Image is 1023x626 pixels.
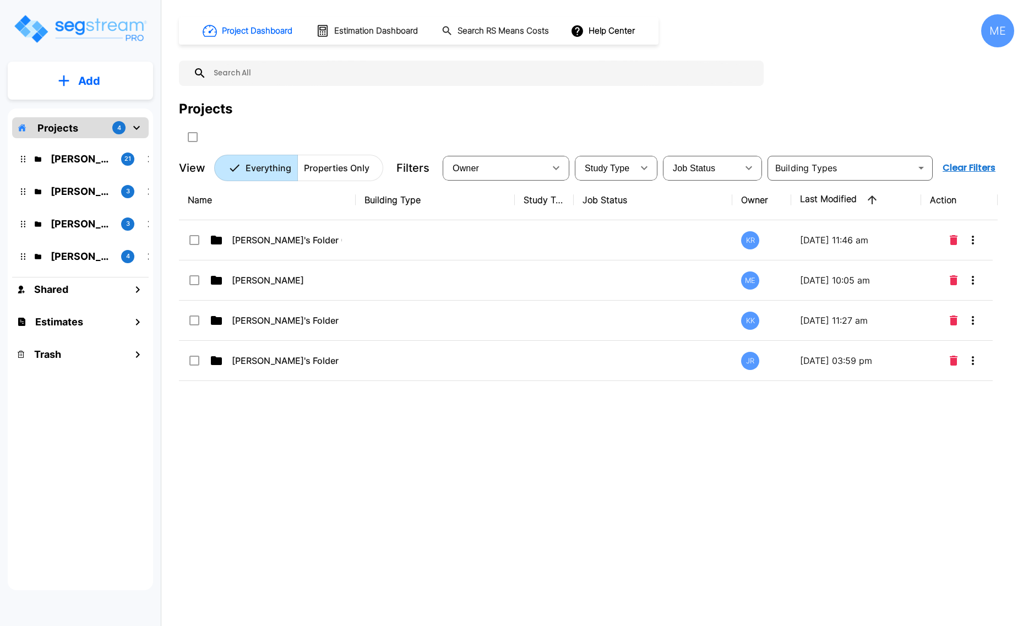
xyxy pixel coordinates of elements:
h1: Trash [34,347,61,362]
p: Properties Only [304,161,369,175]
div: ME [981,14,1014,47]
p: Everything [246,161,291,175]
button: More-Options [962,229,984,251]
input: Building Types [771,160,911,176]
div: KK [741,312,759,330]
h1: Search RS Means Costs [458,25,549,37]
th: Last Modified [791,180,921,220]
button: Delete [945,229,962,251]
button: Estimation Dashboard [312,19,424,42]
th: Building Type [356,180,515,220]
p: Karina's Folder [51,216,112,231]
p: 3 [126,187,130,196]
button: More-Options [962,269,984,291]
button: Search RS Means Costs [437,20,555,42]
p: Add [78,73,100,89]
button: Delete [945,269,962,291]
p: [PERSON_NAME]'s Folder [232,314,342,327]
p: [DATE] 11:27 am [800,314,912,327]
span: Owner [453,164,479,173]
div: Platform [214,155,383,181]
span: Study Type [585,164,629,173]
h1: Estimation Dashboard [334,25,418,37]
button: Delete [945,350,962,372]
button: Help Center [568,20,639,41]
div: Select [577,153,633,183]
p: M.E. Folder [51,184,112,199]
p: 21 [124,154,131,164]
button: Add [8,65,153,97]
th: Job Status [574,180,733,220]
button: Open [913,160,929,176]
div: Select [665,153,738,183]
h1: Project Dashboard [222,25,292,37]
p: [PERSON_NAME] [232,274,342,287]
p: [DATE] 11:46 am [800,233,912,247]
p: 4 [117,123,121,133]
span: Job Status [673,164,715,173]
p: Projects [37,121,78,135]
p: 4 [126,252,130,261]
p: 3 [126,219,130,228]
th: Action [921,180,998,220]
button: Everything [214,155,298,181]
button: More-Options [962,350,984,372]
p: [PERSON_NAME]'s Folder [232,354,342,367]
p: Jon's Folder [51,249,112,264]
th: Study Type [515,180,574,220]
div: Select [445,153,545,183]
p: Filters [396,160,429,176]
input: Search All [206,61,758,86]
div: KR [741,231,759,249]
p: [DATE] 03:59 pm [800,354,912,367]
button: Clear Filters [938,157,1000,179]
h1: Shared [34,282,68,297]
p: [DATE] 10:05 am [800,274,912,287]
p: View [179,160,205,176]
button: SelectAll [182,126,204,148]
div: Projects [179,99,232,119]
p: Kristina's Folder (Finalized Reports) [51,151,112,166]
div: JR [741,352,759,370]
th: Owner [732,180,791,220]
button: Properties Only [297,155,383,181]
th: Name [179,180,356,220]
h1: Estimates [35,314,83,329]
button: Project Dashboard [198,19,298,43]
p: [PERSON_NAME]'s Folder (Finalized Reports) [232,233,342,247]
div: ME [741,271,759,290]
button: More-Options [962,309,984,331]
img: Logo [13,13,148,45]
button: Delete [945,309,962,331]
